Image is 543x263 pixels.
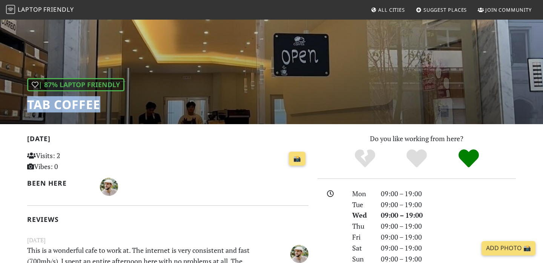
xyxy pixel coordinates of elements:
[27,150,115,172] p: Visits: 2 Vibes: 0
[348,232,376,243] div: Fri
[23,235,313,245] small: [DATE]
[485,6,532,13] span: Join Community
[368,3,408,17] a: All Cities
[376,243,520,254] div: 09:00 – 19:00
[18,5,42,14] span: Laptop
[100,181,118,191] span: Shaun Patrick
[6,5,15,14] img: LaptopFriendly
[348,221,376,232] div: Thu
[378,6,405,13] span: All Cities
[27,135,308,146] h2: [DATE]
[290,245,308,263] img: 5152-shaun.jpg
[376,232,520,243] div: 09:00 – 19:00
[27,97,124,112] h1: TAB coffee
[27,215,308,223] h2: Reviews
[348,243,376,254] div: Sat
[391,148,443,169] div: Yes
[376,199,520,210] div: 09:00 – 19:00
[339,148,391,169] div: No
[376,221,520,232] div: 09:00 – 19:00
[100,178,118,196] img: 5152-shaun.jpg
[6,3,74,17] a: LaptopFriendly LaptopFriendly
[290,248,308,257] span: Shaun Patrick
[376,188,520,199] div: 09:00 – 19:00
[43,5,74,14] span: Friendly
[348,210,376,221] div: Wed
[27,179,91,187] h2: Been here
[348,188,376,199] div: Mon
[348,199,376,210] div: Tue
[318,133,516,144] p: Do you like working from here?
[475,3,535,17] a: Join Community
[27,78,124,91] div: | 87% Laptop Friendly
[376,210,520,221] div: 09:00 – 19:00
[443,148,495,169] div: Definitely!
[423,6,467,13] span: Suggest Places
[413,3,470,17] a: Suggest Places
[289,152,305,166] a: 📸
